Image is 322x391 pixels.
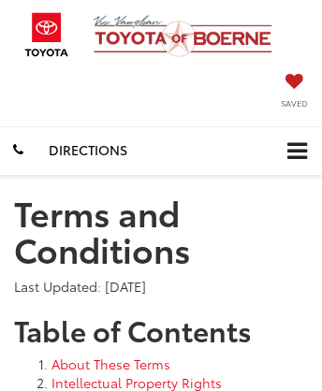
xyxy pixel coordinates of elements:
a: Directions [36,126,140,174]
a: About These Terms [51,355,170,373]
h1: Terms and Conditions [14,194,308,268]
button: Click to show site navigation [272,127,322,175]
a: My Saved Vehicles [281,75,308,109]
h2: Table of Contents [14,314,308,345]
span: Last Updated: [DATE] [14,277,146,296]
img: Toyota [14,7,80,63]
img: Vic Vaughan Toyota of Boerne [93,14,283,58]
span: Saved [281,97,308,109]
